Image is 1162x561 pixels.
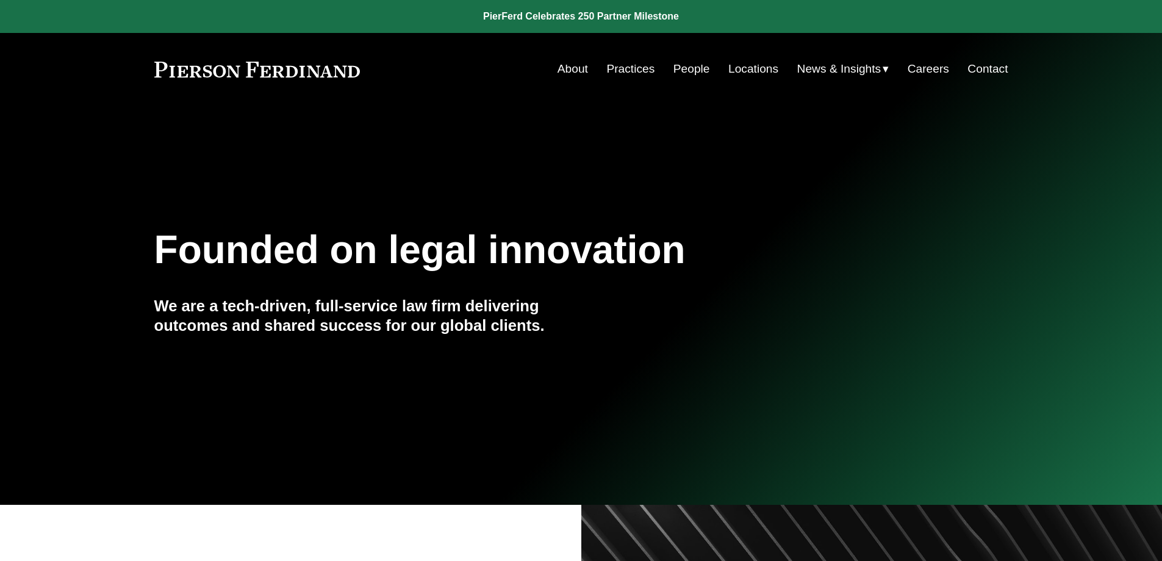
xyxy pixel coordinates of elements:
a: About [558,57,588,81]
span: News & Insights [797,59,881,80]
h1: Founded on legal innovation [154,228,866,272]
a: People [673,57,710,81]
a: Practices [606,57,655,81]
a: Contact [967,57,1008,81]
a: Careers [908,57,949,81]
a: Locations [728,57,778,81]
a: folder dropdown [797,57,889,81]
h4: We are a tech-driven, full-service law firm delivering outcomes and shared success for our global... [154,296,581,336]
